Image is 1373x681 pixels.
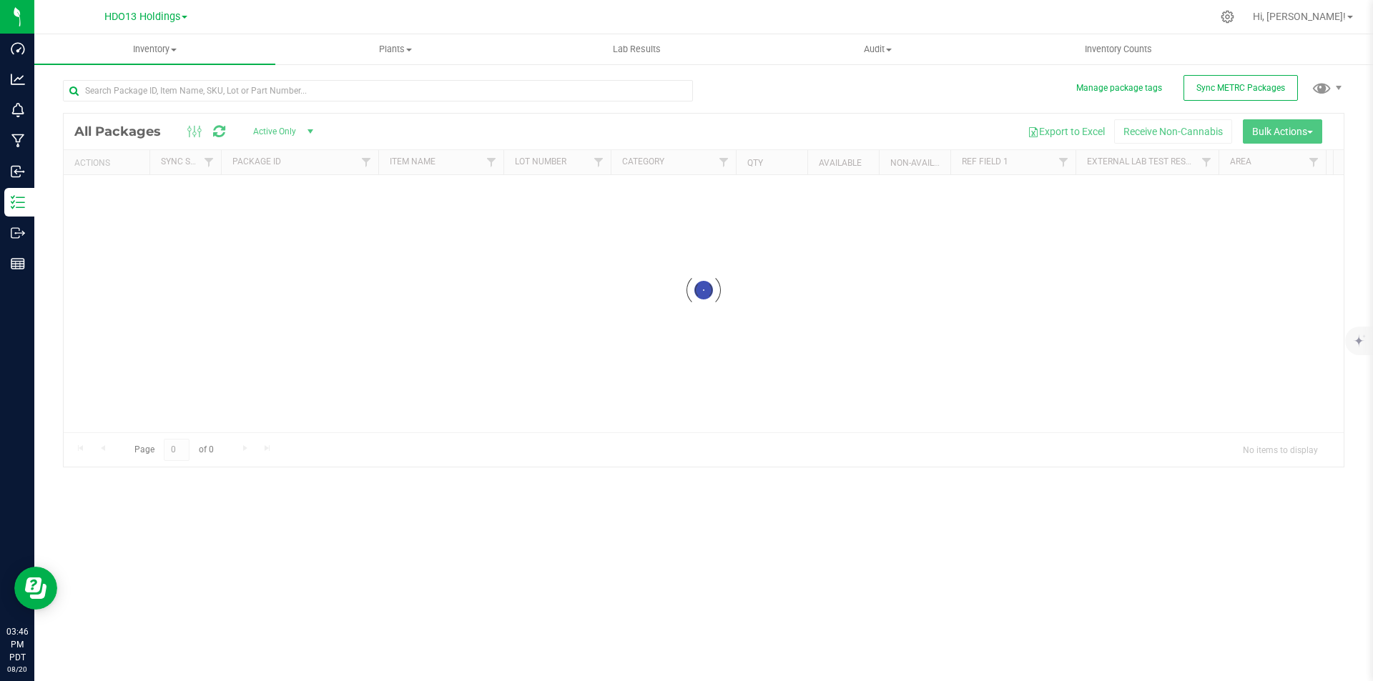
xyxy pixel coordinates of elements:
a: Plants [275,34,516,64]
button: Manage package tags [1076,82,1162,94]
span: Lab Results [594,43,680,56]
inline-svg: Reports [11,257,25,271]
inline-svg: Outbound [11,226,25,240]
span: HDO13 Holdings [104,11,180,23]
inline-svg: Monitoring [11,103,25,117]
span: Inventory Counts [1066,43,1171,56]
a: Lab Results [516,34,757,64]
inline-svg: Inventory [11,195,25,209]
inline-svg: Inbound [11,164,25,179]
span: Sync METRC Packages [1196,83,1285,93]
button: Sync METRC Packages [1183,75,1298,101]
inline-svg: Manufacturing [11,134,25,148]
input: Search Package ID, Item Name, SKU, Lot or Part Number... [63,80,693,101]
span: Audit [758,43,998,56]
span: Inventory [34,43,275,56]
p: 03:46 PM PDT [6,625,28,664]
span: Hi, [PERSON_NAME]! [1253,11,1346,22]
a: Inventory Counts [998,34,1239,64]
div: Manage settings [1219,10,1236,24]
span: Plants [276,43,516,56]
iframe: Resource center [14,567,57,610]
inline-svg: Analytics [11,72,25,86]
a: Audit [757,34,998,64]
inline-svg: Dashboard [11,41,25,56]
p: 08/20 [6,664,28,675]
a: Inventory [34,34,275,64]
